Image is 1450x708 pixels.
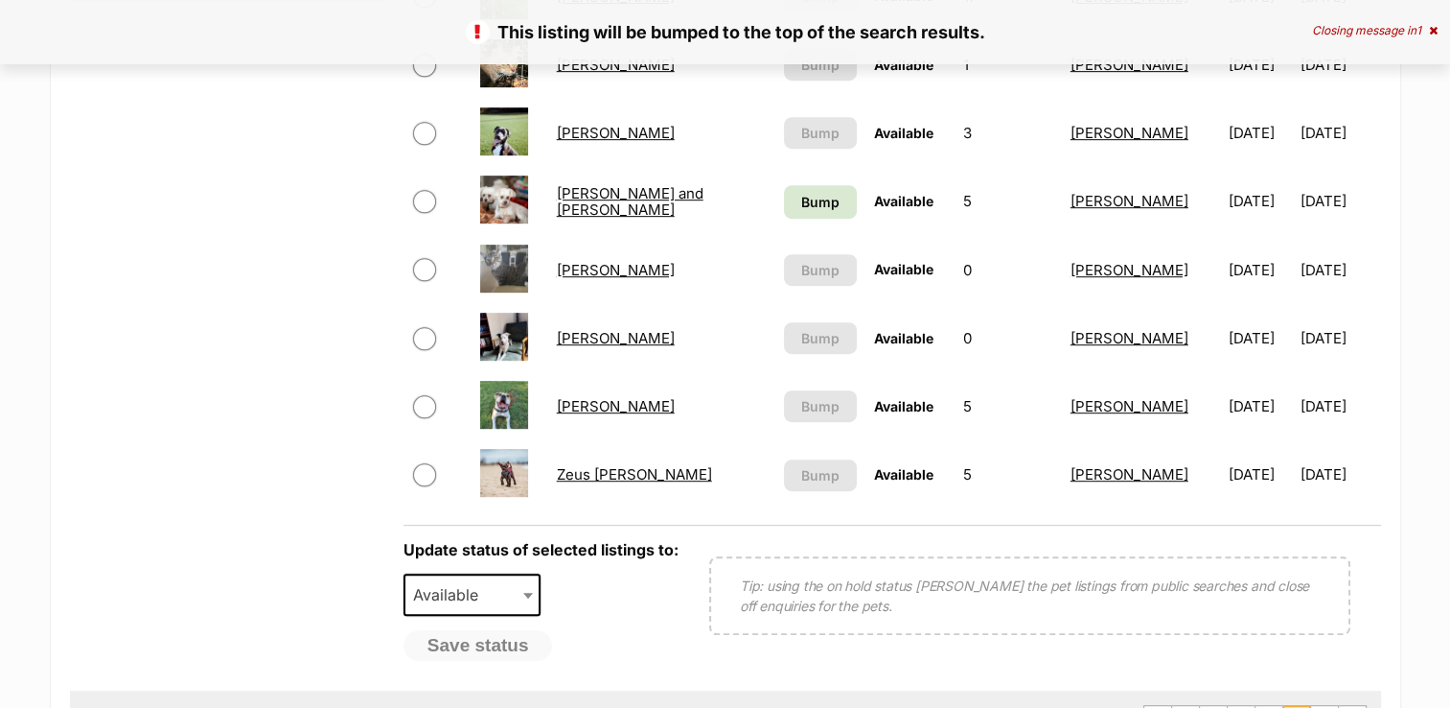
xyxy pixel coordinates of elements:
div: Closing message in [1312,24,1438,37]
button: Bump [784,49,857,81]
td: 5 [955,373,1060,439]
span: Available [874,57,933,73]
span: Bump [801,192,840,212]
a: [PERSON_NAME] [557,397,675,415]
span: 1 [1416,23,1421,37]
td: 5 [955,441,1060,507]
a: [PERSON_NAME] [557,56,675,74]
td: [DATE] [1221,373,1299,439]
td: [DATE] [1300,237,1378,303]
a: [PERSON_NAME] [557,124,675,142]
a: [PERSON_NAME] [1070,124,1188,142]
img: Zeus Rivero [480,449,528,497]
a: [PERSON_NAME] [1070,329,1188,347]
span: Bump [801,396,840,416]
span: Bump [801,465,840,485]
span: Available [403,574,541,616]
a: [PERSON_NAME] [1070,261,1188,279]
p: This listing will be bumped to the top of the search results. [19,19,1431,45]
td: [DATE] [1221,100,1299,166]
td: [DATE] [1300,305,1378,371]
button: Bump [784,390,857,422]
button: Bump [784,254,857,286]
span: Available [874,125,933,141]
label: Update status of selected listings to: [403,540,679,559]
td: 0 [955,305,1060,371]
a: [PERSON_NAME] [1070,397,1188,415]
span: Bump [801,328,840,348]
a: [PERSON_NAME] [1070,465,1188,484]
span: Available [874,193,933,209]
td: [DATE] [1300,32,1378,98]
td: 3 [955,100,1060,166]
td: [DATE] [1300,168,1378,234]
a: Bump [784,185,857,219]
td: 5 [955,168,1060,234]
span: Available [874,261,933,277]
span: Bump [801,260,840,280]
a: [PERSON_NAME] [1070,56,1188,74]
td: [DATE] [1300,100,1378,166]
td: [DATE] [1221,441,1299,507]
td: [DATE] [1221,237,1299,303]
td: [DATE] [1300,441,1378,507]
td: [DATE] [1221,32,1299,98]
span: Available [874,398,933,414]
span: Available [874,330,933,346]
span: Bump [801,123,840,143]
a: Zeus [PERSON_NAME] [557,465,712,484]
span: Available [874,466,933,483]
a: [PERSON_NAME] [557,329,675,347]
td: 1 [955,32,1060,98]
button: Bump [784,322,857,354]
a: [PERSON_NAME] [557,261,675,279]
a: [PERSON_NAME] [1070,192,1188,210]
td: 0 [955,237,1060,303]
span: Bump [801,55,840,75]
button: Bump [784,117,857,149]
td: [DATE] [1221,305,1299,371]
td: [DATE] [1300,373,1378,439]
button: Save status [403,630,553,661]
p: Tip: using the on hold status [PERSON_NAME] the pet listings from public searches and close off e... [740,576,1320,616]
span: Available [405,581,497,608]
td: [DATE] [1221,168,1299,234]
button: Bump [784,460,857,491]
a: [PERSON_NAME] and [PERSON_NAME] [557,184,703,219]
